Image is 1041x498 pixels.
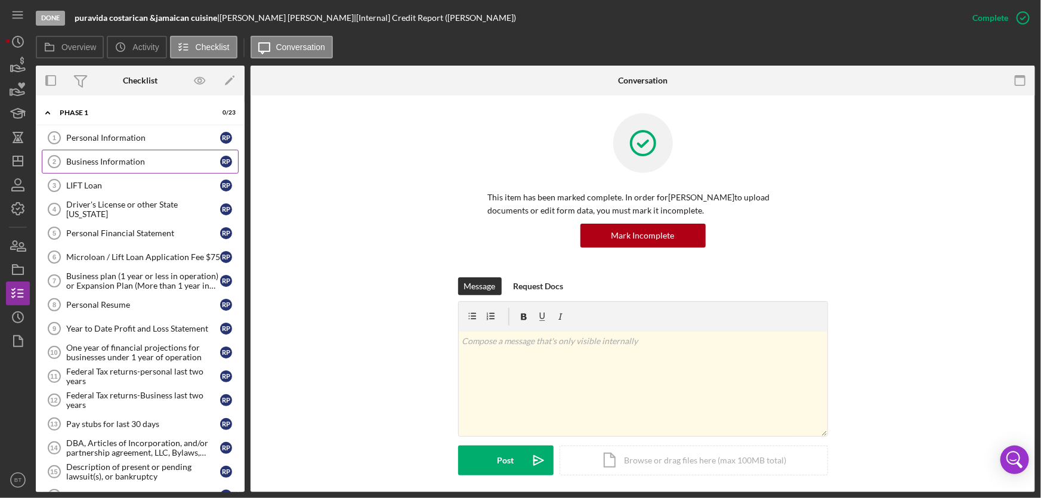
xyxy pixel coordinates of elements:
[220,203,232,215] div: R p
[214,109,236,116] div: 0 / 23
[514,277,564,295] div: Request Docs
[508,277,570,295] button: Request Docs
[611,224,675,248] div: Mark Incomplete
[36,11,65,26] div: Done
[42,126,239,150] a: 1Personal InformationRp
[52,206,57,213] tspan: 4
[66,367,220,386] div: Federal Tax returns-personal last two years
[123,76,157,85] div: Checklist
[220,180,232,191] div: R p
[66,391,220,410] div: Federal Tax returns-Business last two years
[52,182,56,189] tspan: 3
[52,158,56,165] tspan: 2
[220,370,232,382] div: R p
[618,76,668,85] div: Conversation
[14,477,21,484] text: BT
[52,277,56,284] tspan: 7
[42,317,239,341] a: 9Year to Date Profit and Loss StatementRp
[42,150,239,174] a: 2Business InformationRp
[42,364,239,388] a: 11Federal Tax returns-personal last two yearsRp
[75,13,217,23] b: puravida costarican &jamaican cuisine
[66,271,220,290] div: Business plan (1 year or less in operation) or Expansion Plan (More than 1 year in operation)
[170,36,237,58] button: Checklist
[220,156,232,168] div: R p
[52,134,56,141] tspan: 1
[52,325,56,332] tspan: 9
[66,181,220,190] div: LIFT Loan
[42,341,239,364] a: 10One year of financial projections for businesses under 1 year of operationRp
[196,42,230,52] label: Checklist
[464,277,496,295] div: Message
[60,109,206,116] div: Phase 1
[42,197,239,221] a: 4Driver's License or other State [US_STATE]Rp
[972,6,1008,30] div: Complete
[50,373,57,380] tspan: 11
[220,13,356,23] div: [PERSON_NAME] [PERSON_NAME] |
[66,419,220,429] div: Pay stubs for last 30 days
[580,224,706,248] button: Mark Incomplete
[50,468,57,475] tspan: 15
[220,251,232,263] div: R p
[50,397,57,404] tspan: 12
[220,394,232,406] div: R p
[220,275,232,287] div: R p
[458,446,554,475] button: Post
[276,42,326,52] label: Conversation
[66,252,220,262] div: Microloan / Lift Loan Application Fee $75
[36,36,104,58] button: Overview
[220,299,232,311] div: R p
[356,13,516,23] div: [Internal] Credit Report ([PERSON_NAME])
[42,436,239,460] a: 14DBA, Articles of Incorporation, and/or partnership agreement, LLC, Bylaws, operating agreementRp
[66,324,220,333] div: Year to Date Profit and Loss Statement
[61,42,96,52] label: Overview
[1000,446,1029,474] div: Open Intercom Messenger
[52,301,56,308] tspan: 8
[220,323,232,335] div: R p
[42,293,239,317] a: 8Personal ResumeRp
[498,446,514,475] div: Post
[50,444,58,451] tspan: 14
[220,227,232,239] div: R p
[220,442,232,454] div: R p
[42,245,239,269] a: 6Microloan / Lift Loan Application Fee $75Rp
[42,269,239,293] a: 7Business plan (1 year or less in operation) or Expansion Plan (More than 1 year in operation)Rp
[42,412,239,436] a: 13Pay stubs for last 30 daysRp
[220,466,232,478] div: R p
[42,174,239,197] a: 3LIFT LoanRp
[220,418,232,430] div: R p
[66,200,220,219] div: Driver's License or other State [US_STATE]
[6,468,30,492] button: BT
[42,388,239,412] a: 12Federal Tax returns-Business last two yearsRp
[52,253,56,261] tspan: 6
[42,221,239,245] a: 5Personal Financial StatementRp
[50,349,57,356] tspan: 10
[66,133,220,143] div: Personal Information
[66,157,220,166] div: Business Information
[220,347,232,358] div: R p
[66,343,220,362] div: One year of financial projections for businesses under 1 year of operation
[52,230,56,237] tspan: 5
[75,13,220,23] div: |
[960,6,1035,30] button: Complete
[66,438,220,457] div: DBA, Articles of Incorporation, and/or partnership agreement, LLC, Bylaws, operating agreement
[251,36,333,58] button: Conversation
[488,191,798,218] p: This item has been marked complete. In order for [PERSON_NAME] to upload documents or edit form d...
[66,228,220,238] div: Personal Financial Statement
[220,132,232,144] div: R p
[458,277,502,295] button: Message
[66,462,220,481] div: Description of present or pending lawsuit(s), or bankruptcy
[107,36,166,58] button: Activity
[66,300,220,310] div: Personal Resume
[132,42,159,52] label: Activity
[50,420,57,428] tspan: 13
[42,460,239,484] a: 15Description of present or pending lawsuit(s), or bankruptcyRp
